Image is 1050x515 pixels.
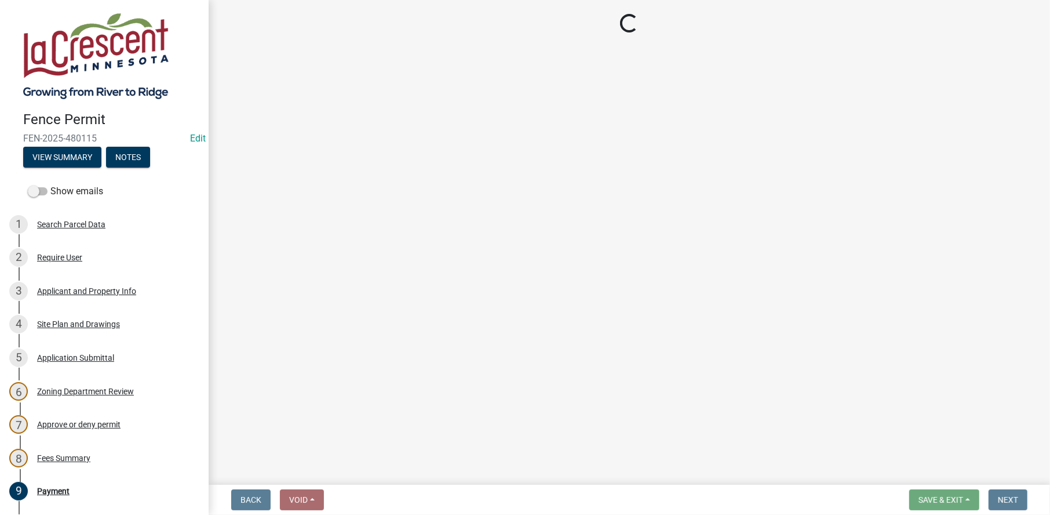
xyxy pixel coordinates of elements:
[23,111,199,128] h4: Fence Permit
[23,12,169,99] img: City of La Crescent, Minnesota
[9,282,28,300] div: 3
[37,420,121,429] div: Approve or deny permit
[9,482,28,501] div: 9
[37,320,120,328] div: Site Plan and Drawings
[37,220,105,229] div: Search Parcel Data
[23,147,101,168] button: View Summary
[37,253,82,262] div: Require User
[9,415,28,434] div: 7
[9,349,28,367] div: 5
[106,153,150,162] wm-modal-confirm: Notes
[9,215,28,234] div: 1
[37,454,90,462] div: Fees Summary
[28,184,103,198] label: Show emails
[37,354,114,362] div: Application Submittal
[989,489,1027,510] button: Next
[998,495,1018,505] span: Next
[9,449,28,467] div: 8
[9,248,28,267] div: 2
[190,133,206,144] wm-modal-confirm: Edit Application Number
[37,387,134,396] div: Zoning Department Review
[23,133,185,144] span: FEN-2025-480115
[106,147,150,168] button: Notes
[9,382,28,401] div: 6
[37,287,136,295] div: Applicant and Property Info
[23,153,101,162] wm-modal-confirm: Summary
[280,489,324,510] button: Void
[9,315,28,333] div: 4
[918,495,963,505] span: Save & Exit
[190,133,206,144] a: Edit
[240,495,261,505] span: Back
[37,487,70,495] div: Payment
[231,489,271,510] button: Back
[289,495,308,505] span: Void
[909,489,979,510] button: Save & Exit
